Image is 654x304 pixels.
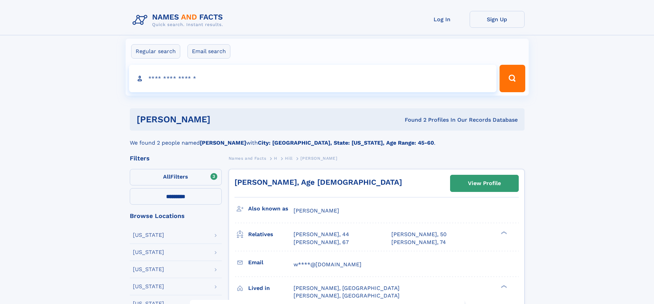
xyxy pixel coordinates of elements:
[130,155,222,161] div: Filters
[499,231,507,235] div: ❯
[450,175,518,192] a: View Profile
[131,44,180,59] label: Regular search
[130,131,525,147] div: We found 2 people named with .
[294,285,400,291] span: [PERSON_NAME], [GEOGRAPHIC_DATA]
[130,169,222,185] label: Filters
[391,231,447,238] a: [PERSON_NAME], 50
[294,239,349,246] a: [PERSON_NAME], 67
[300,156,337,161] span: [PERSON_NAME]
[129,65,497,92] input: search input
[133,284,164,289] div: [US_STATE]
[391,239,446,246] a: [PERSON_NAME], 74
[258,139,434,146] b: City: [GEOGRAPHIC_DATA], State: [US_STATE], Age Range: 45-60
[468,175,501,191] div: View Profile
[285,156,292,161] span: Hill
[234,178,402,186] a: [PERSON_NAME], Age [DEMOGRAPHIC_DATA]
[294,231,349,238] a: [PERSON_NAME], 44
[130,11,229,29] img: Logo Names and Facts
[248,229,294,240] h3: Relatives
[499,284,507,289] div: ❯
[294,207,339,214] span: [PERSON_NAME]
[187,44,230,59] label: Email search
[274,156,277,161] span: H
[294,292,400,299] span: [PERSON_NAME], [GEOGRAPHIC_DATA]
[248,282,294,294] h3: Lived in
[415,11,470,28] a: Log In
[133,267,164,272] div: [US_STATE]
[133,232,164,238] div: [US_STATE]
[200,139,246,146] b: [PERSON_NAME]
[130,213,222,219] div: Browse Locations
[248,203,294,215] h3: Also known as
[500,65,525,92] button: Search Button
[229,154,266,162] a: Names and Facts
[308,116,518,124] div: Found 2 Profiles In Our Records Database
[248,257,294,268] h3: Email
[133,250,164,255] div: [US_STATE]
[137,115,308,124] h1: [PERSON_NAME]
[470,11,525,28] a: Sign Up
[163,173,170,180] span: All
[285,154,292,162] a: Hill
[274,154,277,162] a: H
